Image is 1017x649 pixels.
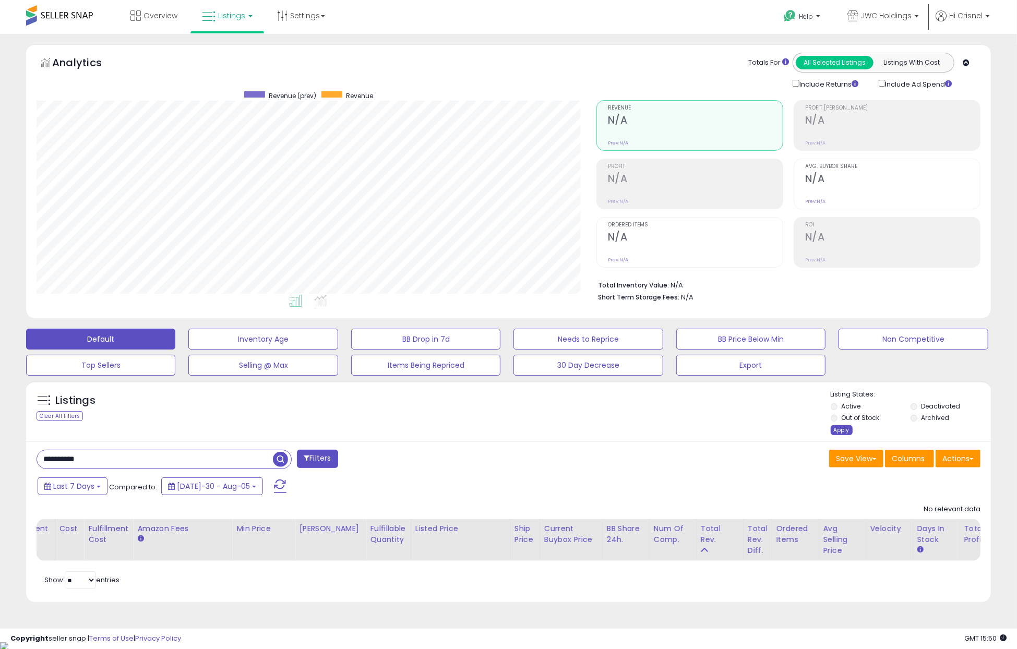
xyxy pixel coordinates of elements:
small: Prev: N/A [805,257,825,263]
span: [DATE]-30 - Aug-05 [177,481,250,491]
button: Save View [829,450,883,467]
button: Needs to Reprice [513,329,663,350]
a: Help [775,2,831,34]
h2: N/A [805,173,980,187]
label: Archived [922,413,950,422]
span: N/A [681,292,693,302]
button: Last 7 Days [38,477,107,495]
small: Prev: N/A [608,198,628,205]
div: Include Ad Spend [871,78,969,90]
button: Non Competitive [839,329,988,350]
small: Prev: N/A [805,140,825,146]
span: Ordered Items [608,222,783,228]
div: Current Buybox Price [544,523,598,545]
span: Revenue [608,105,783,111]
div: Fulfillable Quantity [370,523,406,545]
div: Ordered Items [776,523,815,545]
div: Num of Comp. [654,523,692,545]
b: Total Inventory Value: [598,281,669,290]
button: Items Being Repriced [351,355,500,376]
div: Ship Price [515,523,535,545]
div: Amazon Fees [137,523,228,534]
small: Prev: N/A [608,140,628,146]
label: Out of Stock [841,413,879,422]
span: Avg. Buybox Share [805,164,980,170]
button: [DATE]-30 - Aug-05 [161,477,263,495]
div: Totals For [748,58,789,68]
label: Active [841,402,860,411]
div: [PERSON_NAME] [299,523,361,534]
div: Fulfillment [8,523,50,534]
small: Days In Stock. [917,545,924,555]
div: seller snap | | [10,634,181,644]
div: Avg Selling Price [823,523,862,556]
small: Amazon Fees. [137,534,143,544]
span: Hi Crisnel [949,10,983,21]
h5: Analytics [52,55,122,73]
span: Profit [608,164,783,170]
span: Last 7 Days [53,481,94,491]
i: Get Help [783,9,796,22]
button: Inventory Age [188,329,338,350]
h2: N/A [805,231,980,245]
div: Total Profit [964,523,1002,545]
span: Show: entries [44,575,119,585]
div: Total Rev. Diff. [748,523,768,556]
button: Top Sellers [26,355,175,376]
span: Columns [892,453,925,464]
div: BB Share 24h. [607,523,645,545]
h2: N/A [608,231,783,245]
div: Total Rev. [701,523,739,545]
button: BB Drop in 7d [351,329,500,350]
label: Deactivated [922,402,961,411]
small: Prev: N/A [805,198,825,205]
button: BB Price Below Min [676,329,825,350]
button: Filters [297,450,338,468]
a: Terms of Use [89,633,134,643]
h2: N/A [608,173,783,187]
button: Listings With Cost [873,56,951,69]
div: Apply [831,425,853,435]
div: No relevant data [924,504,980,514]
span: Listings [218,10,245,21]
div: Include Returns [785,78,871,90]
span: Compared to: [109,482,157,492]
span: Profit [PERSON_NAME] [805,105,980,111]
li: N/A [598,278,973,291]
p: Listing States: [831,390,991,400]
button: 30 Day Decrease [513,355,663,376]
strong: Copyright [10,633,49,643]
span: 2025-08-13 15:50 GMT [964,633,1007,643]
a: Hi Crisnel [936,10,990,34]
h5: Listings [55,393,95,408]
a: Privacy Policy [135,633,181,643]
h2: N/A [608,114,783,128]
h2: N/A [805,114,980,128]
div: Fulfillment Cost [88,523,128,545]
span: JWC Holdings [861,10,912,21]
span: Overview [143,10,177,21]
button: Columns [885,450,934,467]
div: Min Price [236,523,290,534]
span: Help [799,12,813,21]
div: Cost [59,523,80,534]
span: Revenue (prev) [269,91,316,100]
button: All Selected Listings [796,56,874,69]
div: Clear All Filters [37,411,83,421]
button: Actions [936,450,980,467]
span: ROI [805,222,980,228]
button: Selling @ Max [188,355,338,376]
span: Revenue [346,91,373,100]
small: Prev: N/A [608,257,628,263]
div: Velocity [870,523,908,534]
button: Default [26,329,175,350]
div: Listed Price [415,523,506,534]
button: Export [676,355,825,376]
b: Short Term Storage Fees: [598,293,679,302]
div: Days In Stock [917,523,955,545]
